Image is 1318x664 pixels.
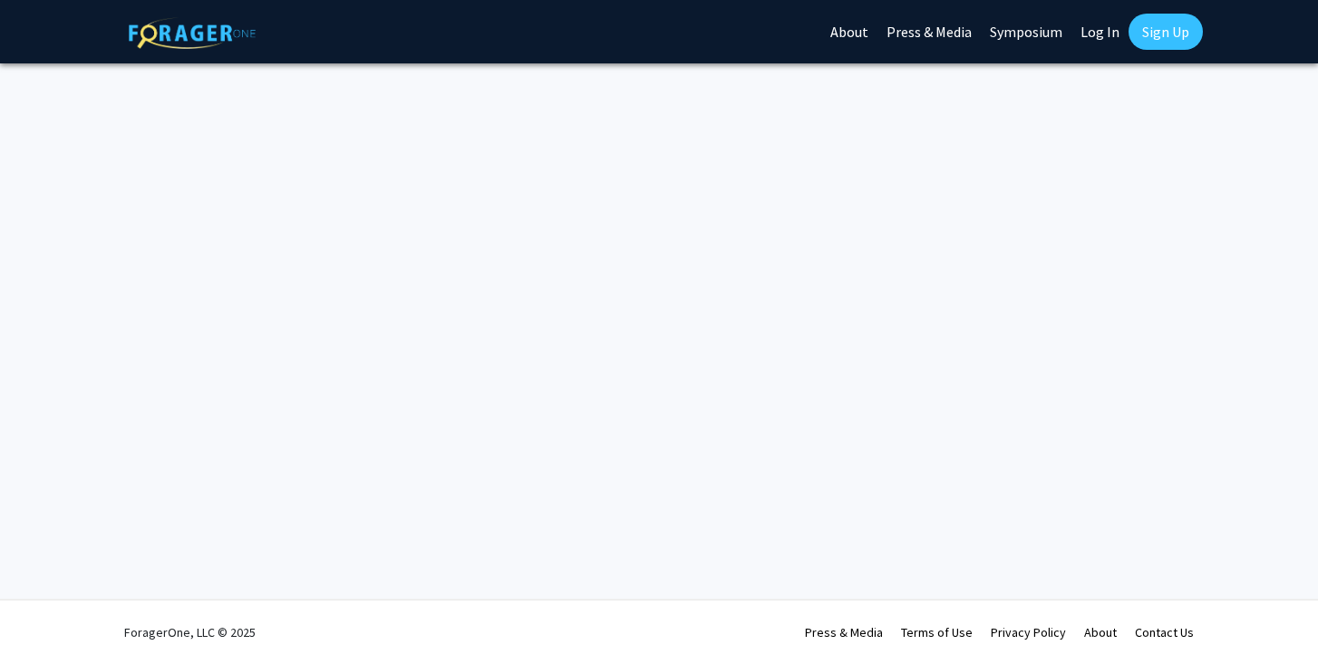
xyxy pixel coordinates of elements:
a: About [1084,624,1117,640]
img: ForagerOne Logo [129,17,256,49]
a: Press & Media [805,624,883,640]
div: ForagerOne, LLC © 2025 [124,601,256,664]
a: Privacy Policy [991,624,1066,640]
a: Terms of Use [901,624,973,640]
a: Sign Up [1129,14,1203,50]
a: Contact Us [1135,624,1194,640]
